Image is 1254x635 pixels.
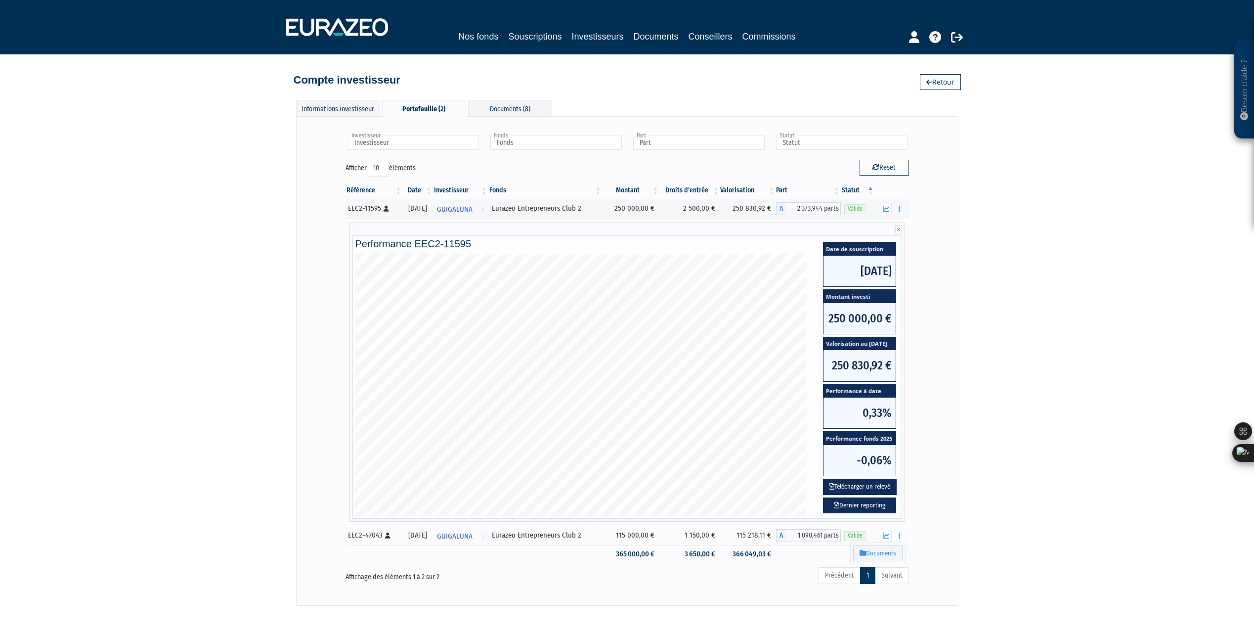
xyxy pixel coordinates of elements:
span: A [776,529,786,542]
a: Documents [634,30,679,44]
i: Voir l'investisseur [481,527,484,545]
span: A [776,202,786,215]
td: 365 000,00 € [603,545,660,563]
th: Fonds: activer pour trier la colonne par ordre croissant [488,182,603,199]
td: 250 830,92 € [720,199,776,219]
td: 250 000,00 € [603,199,660,219]
a: Commissions [742,30,796,44]
a: Nos fonds [458,30,498,44]
p: Besoin d'aide ? [1239,45,1250,134]
i: [Français] Personne physique [385,533,390,539]
span: Valide [844,204,866,214]
span: GUIGALUNA [437,200,473,219]
td: 115 000,00 € [603,526,660,545]
span: [DATE] [823,256,896,286]
span: Valorisation au [DATE] [823,337,896,351]
a: Dernier reporting [823,498,896,514]
a: Conseillers [689,30,733,44]
span: 1 090,461 parts [786,529,841,542]
select: Afficheréléments [367,160,389,177]
h4: Performance EEC2-11595 [355,238,899,249]
th: Montant: activer pour trier la colonne par ordre croissant [603,182,660,199]
label: Afficher éléments [346,160,416,177]
a: Investisseurs [571,30,623,45]
a: GUIGALUNA [433,526,488,545]
div: [DATE] [406,530,429,541]
th: Statut : activer pour trier la colonne par ordre d&eacute;croissant [841,182,875,199]
td: 3 650,00 € [659,545,720,563]
div: [DATE] [406,203,429,214]
div: Affichage des éléments 1 à 2 sur 2 [346,566,572,582]
span: Date de souscription [823,242,896,256]
td: 1 150,00 € [659,526,720,545]
span: GUIGALUNA [437,527,473,545]
a: Retour [920,74,961,90]
a: GUIGALUNA [433,199,488,219]
h4: Compte investisseur [294,74,400,86]
div: A - Eurazeo Entrepreneurs Club 2 [776,202,841,215]
th: Référence : activer pour trier la colonne par ordre croissant [346,182,403,199]
i: [Français] Personne physique [384,206,389,212]
button: Reset [860,160,909,176]
div: Documents (8) [468,100,552,116]
div: EEC2-11595 [348,203,399,214]
button: Télécharger un relevé [823,479,897,495]
span: Montant investi [823,290,896,303]
i: Voir l'investisseur [481,200,484,219]
span: 250 830,92 € [823,350,896,381]
th: Droits d'entrée: activer pour trier la colonne par ordre croissant [659,182,720,199]
td: 366 049,03 € [720,545,776,563]
th: Part: activer pour trier la colonne par ordre croissant [776,182,841,199]
span: 0,33% [823,398,896,428]
span: 2 373,944 parts [786,202,841,215]
span: -0,06% [823,445,896,476]
div: Informations investisseur [296,100,380,116]
th: Date: activer pour trier la colonne par ordre croissant [402,182,432,199]
a: 1 [860,567,875,584]
th: Valorisation: activer pour trier la colonne par ordre croissant [720,182,776,199]
img: 1732889491-logotype_eurazeo_blanc_rvb.png [286,18,388,36]
div: A - Eurazeo Entrepreneurs Club 2 [776,529,841,542]
span: 250 000,00 € [823,303,896,334]
a: Souscriptions [508,30,562,44]
div: Eurazeo Entrepreneurs Club 2 [492,203,599,214]
span: Performance à date [823,385,896,398]
span: Valide [844,531,866,541]
td: 115 218,11 € [720,526,776,545]
div: Eurazeo Entrepreneurs Club 2 [492,530,599,541]
td: 2 500,00 € [659,199,720,219]
div: Portefeuille (2) [382,100,466,117]
span: Performance fonds 2025 [823,432,896,445]
div: EEC2-47043 [348,530,399,541]
a: Documents [853,545,903,562]
th: Investisseur: activer pour trier la colonne par ordre croissant [433,182,488,199]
